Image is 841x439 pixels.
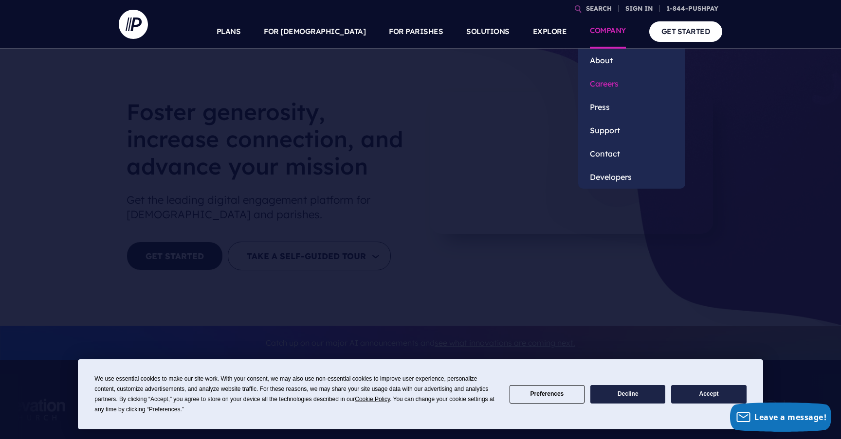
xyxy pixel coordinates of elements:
[730,403,831,432] button: Leave a message!
[355,396,390,403] span: Cookie Policy
[264,15,366,49] a: FOR [DEMOGRAPHIC_DATA]
[578,165,685,189] a: Developers
[649,21,723,41] a: GET STARTED
[533,15,567,49] a: EXPLORE
[671,385,746,404] button: Accept
[578,119,685,142] a: Support
[510,385,585,404] button: Preferences
[217,15,241,49] a: PLANS
[578,95,685,119] a: Press
[94,374,497,415] div: We use essential cookies to make our site work. With your consent, we may also use non-essential ...
[590,385,665,404] button: Decline
[389,15,443,49] a: FOR PARISHES
[578,72,685,95] a: Careers
[578,142,685,165] a: Contact
[466,15,510,49] a: SOLUTIONS
[754,412,826,422] span: Leave a message!
[578,49,685,72] a: About
[78,359,763,429] div: Cookie Consent Prompt
[149,406,181,413] span: Preferences
[590,15,626,49] a: COMPANY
